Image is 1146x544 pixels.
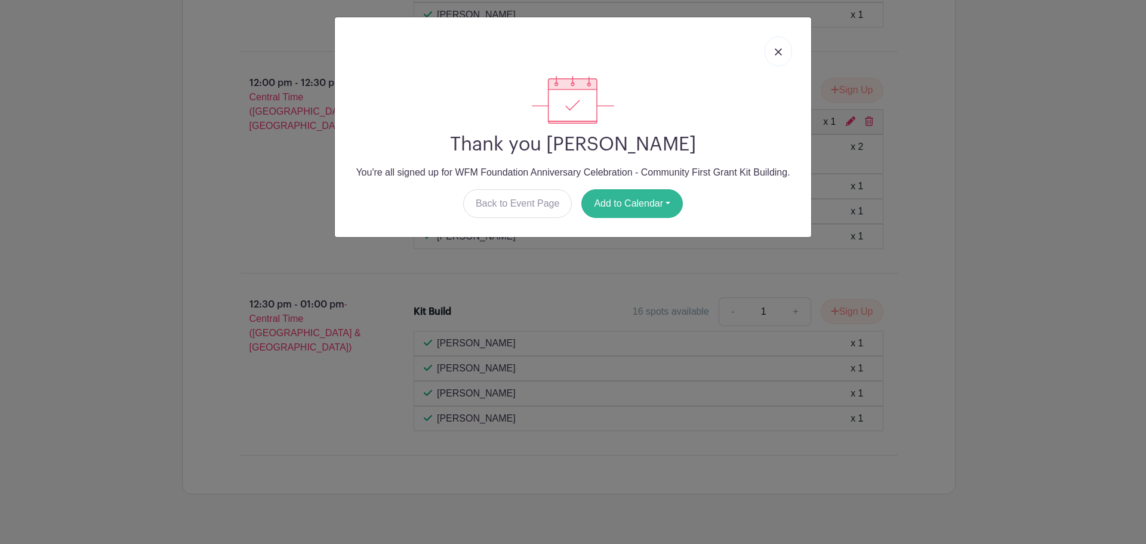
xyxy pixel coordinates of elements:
img: close_button-5f87c8562297e5c2d7936805f587ecaba9071eb48480494691a3f1689db116b3.svg [775,48,782,56]
a: Back to Event Page [463,189,572,218]
button: Add to Calendar [581,189,683,218]
img: signup_complete-c468d5dda3e2740ee63a24cb0ba0d3ce5d8a4ecd24259e683200fb1569d990c8.svg [532,76,614,124]
h2: Thank you [PERSON_NAME] [344,133,802,156]
p: You're all signed up for WFM Foundation Anniversary Celebration - Community First Grant Kit Build... [344,165,802,180]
